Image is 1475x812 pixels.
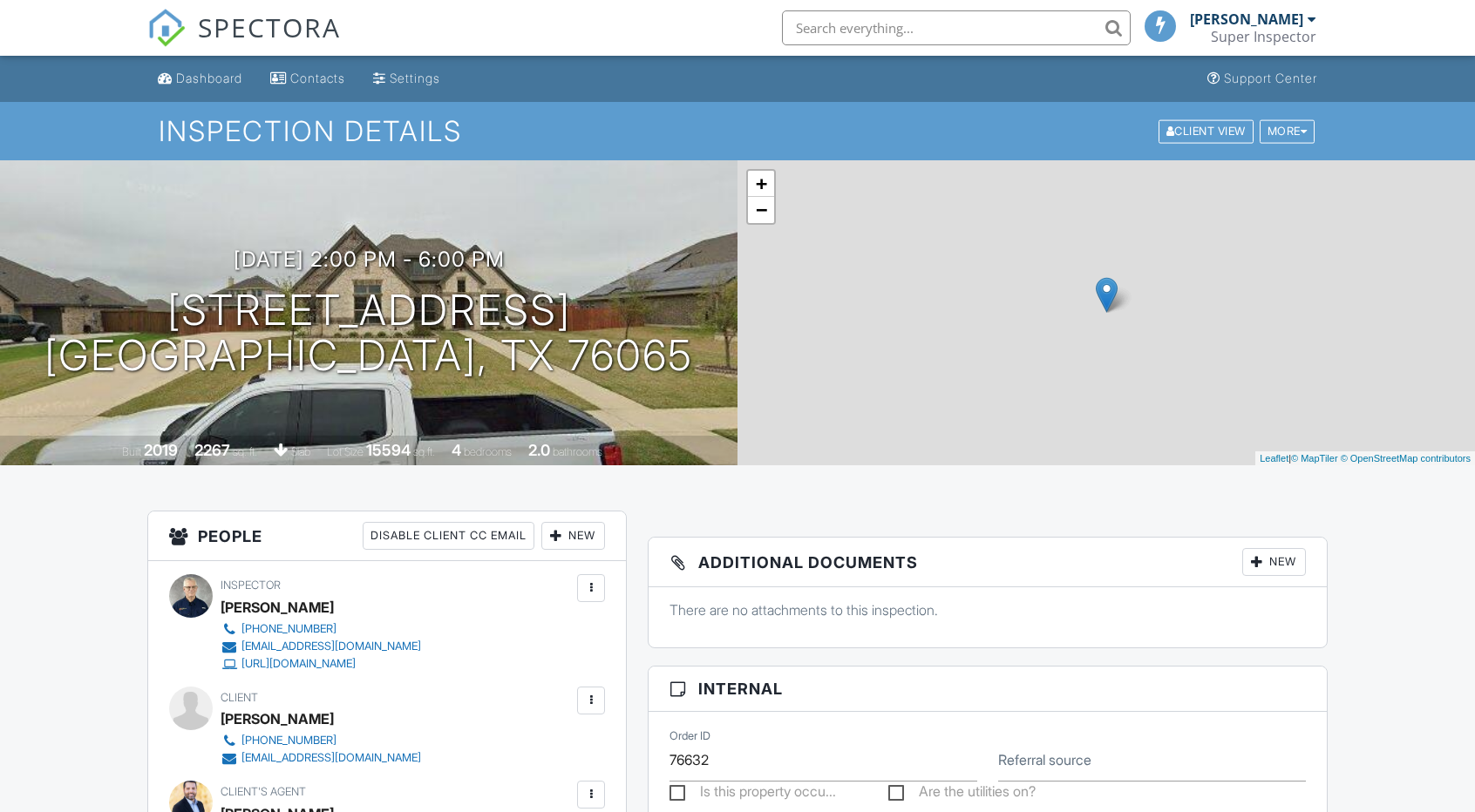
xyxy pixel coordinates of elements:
[176,71,242,85] div: Dashboard
[291,445,310,458] span: slab
[528,441,550,459] div: 2.0
[44,288,693,380] h1: [STREET_ADDRESS] [GEOGRAPHIC_DATA], TX 76065
[144,441,178,459] div: 2019
[159,116,1316,146] h1: Inspection Details
[541,522,605,550] div: New
[366,441,411,459] div: 15594
[1260,119,1315,143] div: More
[290,71,345,85] div: Contacts
[221,706,334,732] div: [PERSON_NAME]
[649,667,1327,712] h3: Internal
[366,63,447,95] a: Settings
[748,171,774,197] a: Zoom in
[221,785,306,798] span: Client's Agent
[327,445,364,458] span: Lot Size
[1255,451,1475,466] div: |
[241,657,356,671] div: [URL][DOMAIN_NAME]
[233,445,257,458] span: sq. ft.
[241,639,421,653] div: [EMAIL_ADDRESS][DOMAIN_NAME]
[147,24,341,60] a: SPECTORA
[1190,10,1303,28] div: [PERSON_NAME]
[363,522,534,550] div: Disable Client CC Email
[464,445,512,458] span: bedrooms
[748,197,774,223] a: Zoom out
[198,9,341,45] span: SPECTORA
[1159,119,1254,143] div: Client View
[1260,453,1288,464] a: Leaflet
[151,63,249,95] a: Dashboard
[413,445,435,458] span: sq.ft.
[1211,28,1316,45] div: Super Inspector
[670,783,836,805] label: Is this property occupied?
[221,594,334,620] div: [PERSON_NAME]
[234,247,505,271] h3: [DATE] 2:00 pm - 6:00 pm
[221,749,421,767] a: [EMAIL_ADDRESS][DOMAIN_NAME]
[1224,71,1317,85] div: Support Center
[221,638,421,655] a: [EMAIL_ADDRESS][DOMAIN_NAME]
[649,538,1327,587] h3: Additional Documents
[241,734,336,748] div: [PHONE_NUMBER]
[1291,453,1338,464] a: © MapTiler
[221,732,421,749] a: [PHONE_NUMBER]
[1242,548,1306,576] div: New
[670,728,710,744] label: Order ID
[148,511,626,561] h3: People
[221,655,421,673] a: [URL][DOMAIN_NAME]
[122,445,141,458] span: Built
[194,441,230,459] div: 2267
[670,600,1306,619] p: There are no attachments to this inspection.
[390,71,440,85] div: Settings
[782,10,1131,45] input: Search everything...
[1341,453,1471,464] a: © OpenStreetMap contributors
[1157,124,1258,137] a: Client View
[221,579,281,592] span: Inspector
[553,445,602,458] span: bathrooms
[147,9,186,47] img: The Best Home Inspection Software - Spectora
[263,63,352,95] a: Contacts
[221,691,258,704] span: Client
[241,751,421,765] div: [EMAIL_ADDRESS][DOMAIN_NAME]
[888,783,1036,805] label: Are the utilities on?
[221,620,421,638] a: [PHONE_NUMBER]
[1200,63,1324,95] a: Support Center
[241,622,336,636] div: [PHONE_NUMBER]
[998,750,1091,769] label: Referral source
[452,441,461,459] div: 4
